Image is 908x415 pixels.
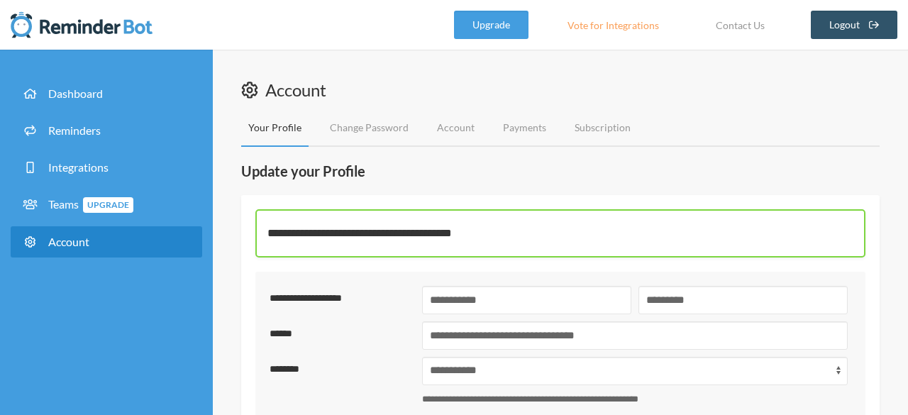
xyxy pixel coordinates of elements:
span: Integrations [48,160,109,174]
a: Integrations [11,152,202,183]
a: Your Profile [241,109,309,147]
a: Contact Us [698,11,782,39]
a: TeamsUpgrade [11,189,202,221]
a: Reminders [11,115,202,146]
a: Logout [811,11,898,39]
span: Reminders [48,123,101,137]
h2: Update your Profile [241,161,880,181]
a: Change Password [323,109,416,147]
a: Payments [496,109,553,147]
a: Upgrade [454,11,528,39]
a: Dashboard [11,78,202,109]
span: Teams [48,197,133,211]
img: Reminder Bot [11,11,153,39]
h1: Account [241,78,880,102]
a: Account [430,109,482,147]
a: Subscription [567,109,638,147]
a: Vote for Integrations [550,11,677,39]
span: Dashboard [48,87,103,100]
span: Account [48,235,89,248]
a: Account [11,226,202,258]
span: Upgrade [83,197,133,213]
